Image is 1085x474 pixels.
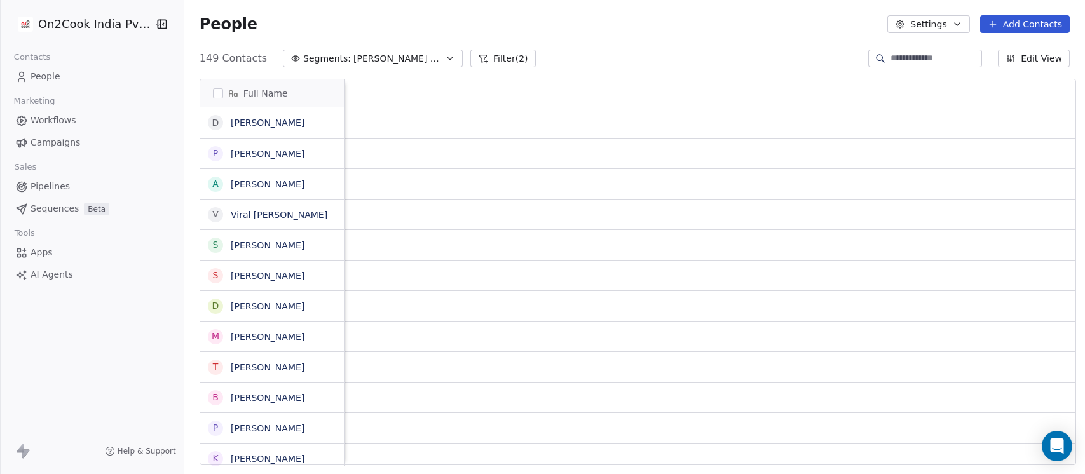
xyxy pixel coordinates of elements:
div: D [212,299,219,313]
a: [PERSON_NAME] [231,149,304,159]
div: T [213,360,219,374]
span: People [31,70,60,83]
a: [PERSON_NAME] [231,423,304,433]
a: [PERSON_NAME] [231,179,304,189]
span: Campaigns [31,136,80,149]
span: Sales [9,158,42,177]
a: Pipelines [10,176,174,197]
div: K [212,452,218,465]
button: Add Contacts [980,15,1070,33]
span: People [200,15,257,34]
span: Apps [31,246,53,259]
span: AI Agents [31,268,73,281]
a: [PERSON_NAME] [231,271,304,281]
div: B [212,391,219,404]
a: Workflows [10,110,174,131]
div: grid [200,107,345,466]
span: Full Name [243,87,288,100]
span: Help & Support [118,446,176,456]
div: Open Intercom Messenger [1042,431,1072,461]
button: Filter(2) [470,50,536,67]
span: Contacts [8,48,56,67]
span: Tools [9,224,40,243]
div: P [213,147,218,160]
span: On2Cook India Pvt. Ltd. [38,16,151,32]
span: Beta [84,203,109,215]
span: Sequences [31,202,79,215]
a: Apps [10,242,174,263]
a: [PERSON_NAME] [231,454,304,464]
a: [PERSON_NAME] [231,362,304,372]
a: AI Agents [10,264,174,285]
a: Campaigns [10,132,174,153]
span: [PERSON_NAME] 2025 Active [353,52,442,65]
a: [PERSON_NAME] [231,240,304,250]
a: [PERSON_NAME] [231,393,304,403]
span: Workflows [31,114,76,127]
div: D [212,116,219,130]
button: On2Cook India Pvt. Ltd. [15,13,146,35]
a: [PERSON_NAME] [231,301,304,311]
a: [PERSON_NAME] [231,118,304,128]
div: V [212,208,219,221]
div: S [212,269,218,282]
div: P [213,421,218,435]
div: A [212,177,219,191]
span: Pipelines [31,180,70,193]
span: 149 Contacts [200,51,267,66]
a: Viral [PERSON_NAME] [231,210,327,220]
button: Edit View [998,50,1070,67]
div: M [212,330,219,343]
span: Marketing [8,91,60,111]
span: Segments: [303,52,351,65]
div: S [212,238,218,252]
button: Settings [887,15,969,33]
a: [PERSON_NAME] [231,332,304,342]
img: on2cook%20logo-04%20copy.jpg [18,17,33,32]
a: SequencesBeta [10,198,174,219]
a: Help & Support [105,446,176,456]
div: Full Name [200,79,344,107]
a: People [10,66,174,87]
